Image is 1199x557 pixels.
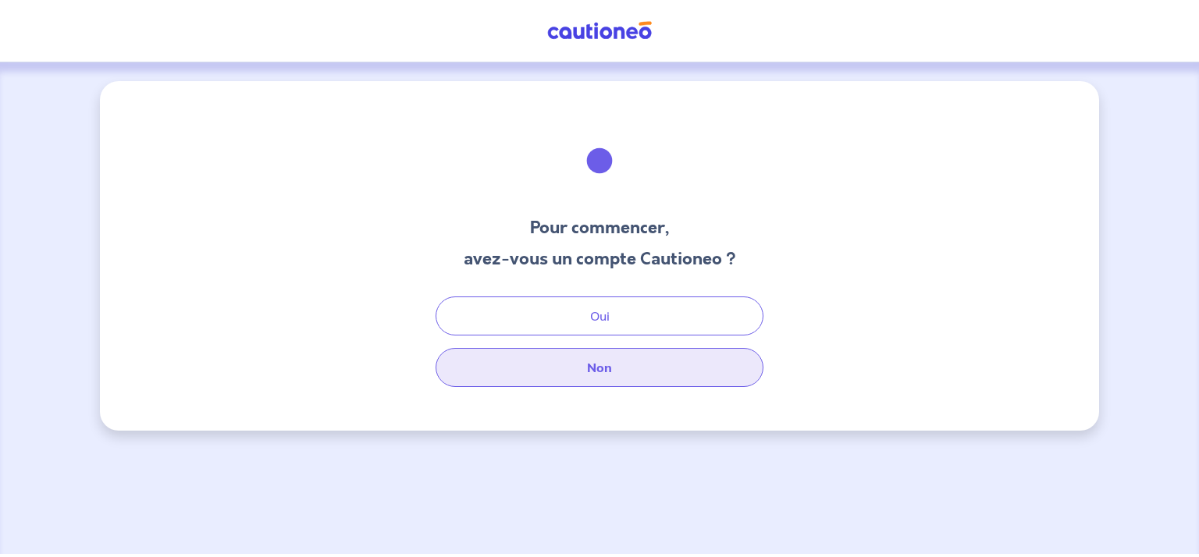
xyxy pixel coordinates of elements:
[541,21,658,41] img: Cautioneo
[464,247,736,271] h3: avez-vous un compte Cautioneo ?
[436,296,763,335] button: Oui
[557,119,642,203] img: illu_welcome.svg
[464,215,736,240] h3: Pour commencer,
[436,348,763,387] button: Non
